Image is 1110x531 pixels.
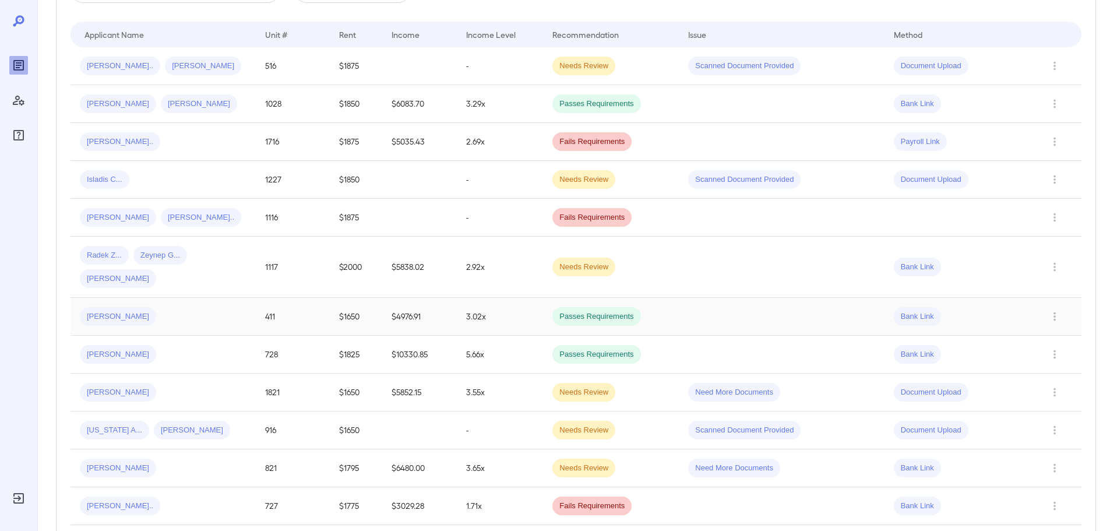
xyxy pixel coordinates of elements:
td: 728 [256,336,330,374]
span: [PERSON_NAME].. [161,212,241,223]
span: Needs Review [552,425,615,436]
span: Document Upload [894,174,968,185]
td: $1650 [330,412,382,449]
td: $3029.28 [382,487,456,525]
div: Method [894,27,922,41]
td: $4976.91 [382,298,456,336]
div: Unit # [265,27,287,41]
span: Bank Link [894,501,941,512]
span: Passes Requirements [552,311,640,322]
button: Row Actions [1045,170,1064,189]
td: $1850 [330,85,382,123]
button: Row Actions [1045,258,1064,276]
td: 727 [256,487,330,525]
span: Zeynep G... [133,250,187,261]
span: Isladis C... [80,174,129,185]
td: 2.69x [457,123,544,161]
span: Bank Link [894,99,941,110]
span: Bank Link [894,463,941,474]
div: Reports [9,56,28,75]
div: Manage Users [9,91,28,110]
td: 1821 [256,374,330,412]
td: 3.55x [457,374,544,412]
span: Passes Requirements [552,349,640,360]
span: Payroll Link [894,136,947,147]
span: Needs Review [552,262,615,273]
span: [PERSON_NAME] [165,61,241,72]
span: Radek Z... [80,250,129,261]
td: $6083.70 [382,85,456,123]
div: Recommendation [552,27,619,41]
button: Row Actions [1045,345,1064,364]
span: [PERSON_NAME] [80,463,156,474]
button: Row Actions [1045,497,1064,515]
span: Bank Link [894,349,941,360]
td: $1875 [330,123,382,161]
span: Needs Review [552,174,615,185]
td: $1825 [330,336,382,374]
td: 821 [256,449,330,487]
span: Need More Documents [688,387,780,398]
td: - [457,412,544,449]
button: Row Actions [1045,132,1064,151]
span: Bank Link [894,262,941,273]
td: - [457,161,544,199]
td: $5838.02 [382,237,456,298]
td: 1117 [256,237,330,298]
span: [PERSON_NAME] [161,99,237,110]
td: $1875 [330,199,382,237]
td: - [457,199,544,237]
td: 1716 [256,123,330,161]
button: Row Actions [1045,459,1064,477]
span: [PERSON_NAME] [80,99,156,110]
button: Row Actions [1045,57,1064,75]
span: Needs Review [552,61,615,72]
span: Bank Link [894,311,941,322]
span: [US_STATE] A... [80,425,149,436]
span: Fails Requirements [552,212,632,223]
td: $1795 [330,449,382,487]
span: Scanned Document Provided [688,174,801,185]
span: [PERSON_NAME] [80,349,156,360]
div: Income [392,27,420,41]
td: 1028 [256,85,330,123]
button: Row Actions [1045,421,1064,439]
td: $1875 [330,47,382,85]
span: Needs Review [552,463,615,474]
span: Scanned Document Provided [688,425,801,436]
span: Scanned Document Provided [688,61,801,72]
div: Issue [688,27,707,41]
td: - [457,47,544,85]
span: Fails Requirements [552,136,632,147]
td: 5.66x [457,336,544,374]
td: $1650 [330,298,382,336]
td: 516 [256,47,330,85]
td: 1227 [256,161,330,199]
td: 411 [256,298,330,336]
td: $1650 [330,374,382,412]
span: [PERSON_NAME] [80,212,156,223]
td: 2.92x [457,237,544,298]
td: 1116 [256,199,330,237]
button: Row Actions [1045,94,1064,113]
span: Document Upload [894,61,968,72]
span: [PERSON_NAME] [80,311,156,322]
div: Rent [339,27,358,41]
button: Row Actions [1045,208,1064,227]
span: [PERSON_NAME] [154,425,230,436]
td: $6480.00 [382,449,456,487]
button: Row Actions [1045,383,1064,402]
span: [PERSON_NAME] [80,273,156,284]
td: 3.02x [457,298,544,336]
span: [PERSON_NAME].. [80,136,160,147]
div: Log Out [9,489,28,508]
td: $1850 [330,161,382,199]
td: $5852.15 [382,374,456,412]
td: $2000 [330,237,382,298]
td: 916 [256,412,330,449]
span: [PERSON_NAME].. [80,61,160,72]
td: $10330.85 [382,336,456,374]
td: $5035.43 [382,123,456,161]
div: FAQ [9,126,28,145]
td: $1775 [330,487,382,525]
